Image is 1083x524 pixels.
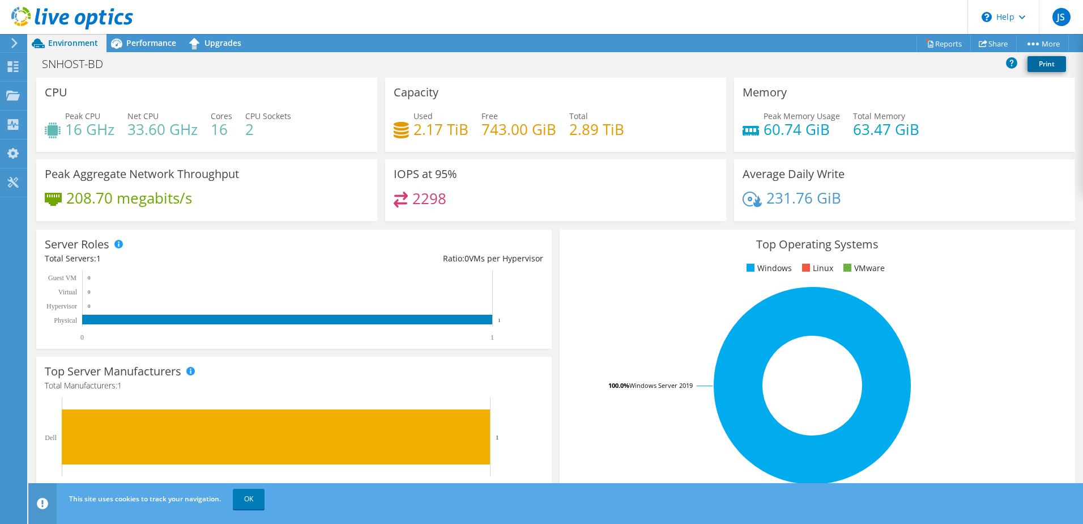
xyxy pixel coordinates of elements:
text: 1 [496,434,499,441]
text: 1 [498,318,501,323]
h3: IOPS at 95% [394,168,457,180]
span: Total Memory [853,111,905,121]
span: 1 [117,380,122,391]
span: Environment [48,37,98,48]
h4: 743.00 GiB [481,123,556,136]
h4: 63.47 GiB [853,123,919,136]
span: Upgrades [204,37,241,48]
text: 0 [88,289,91,295]
text: Dell [45,434,57,442]
h3: Server Roles [45,238,109,251]
h4: 2.89 TiB [569,123,624,136]
h4: 2 [245,123,291,136]
span: CPU Sockets [245,111,291,121]
li: VMware [841,262,885,274]
span: Peak Memory Usage [764,111,840,121]
h3: CPU [45,86,67,99]
a: OK [233,489,265,509]
text: Virtual [58,288,78,296]
span: Cores [211,111,232,121]
h4: 16 [211,123,232,136]
span: Used [413,111,433,121]
span: 0 [464,253,469,264]
tspan: 100.0% [608,381,629,390]
li: Linux [799,262,833,274]
span: JS [1052,8,1071,26]
span: Performance [126,37,176,48]
div: Total Servers: [45,252,294,265]
h4: 16 GHz [65,123,114,136]
h4: 208.70 megabits/s [66,192,192,204]
h4: 60.74 GiB [764,123,840,136]
span: This site uses cookies to track your navigation. [69,494,221,504]
text: Hypervisor [46,302,77,310]
text: Guest VM [48,274,76,282]
h4: 2298 [412,192,446,205]
h4: 33.60 GHz [127,123,198,136]
div: Ratio: VMs per Hypervisor [294,252,543,265]
span: Free [481,111,498,121]
h3: Memory [743,86,787,99]
svg: \n [982,12,992,22]
text: 1 [491,333,494,341]
a: More [1016,35,1069,52]
h3: Peak Aggregate Network Throughput [45,168,239,180]
h3: Top Server Manufacturers [45,365,181,378]
text: 0 [88,275,91,281]
text: 0 [88,303,91,309]
h3: Top Operating Systems [568,238,1067,251]
h4: 2.17 TiB [413,123,468,136]
h3: Capacity [394,86,438,99]
text: Physical [54,316,77,324]
a: Share [970,35,1017,52]
tspan: Windows Server 2019 [629,381,693,390]
h3: Average Daily Write [743,168,845,180]
span: 1 [96,253,101,264]
h4: Total Manufacturers: [45,379,543,392]
span: Peak CPU [65,111,100,121]
li: Windows [744,262,792,274]
text: 0 [80,333,84,341]
h1: SNHOST-BD [37,58,121,70]
span: Total [569,111,588,121]
a: Print [1027,56,1066,72]
a: Reports [916,35,971,52]
h4: 231.76 GiB [766,192,841,204]
span: Net CPU [127,111,159,121]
